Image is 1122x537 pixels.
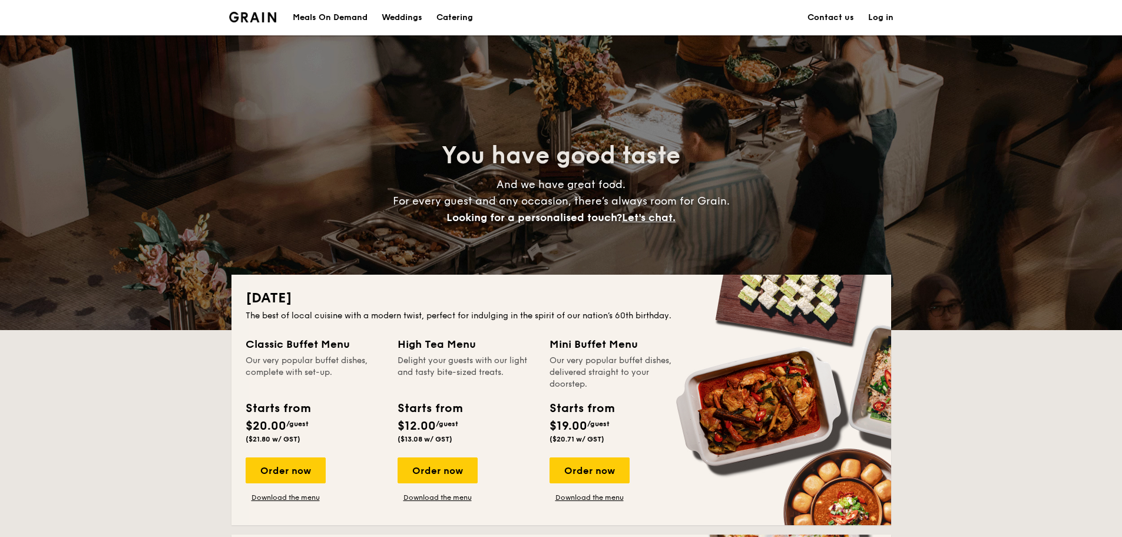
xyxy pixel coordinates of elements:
[246,310,877,322] div: The best of local cuisine with a modern twist, perfect for indulging in the spirit of our nation’...
[550,493,630,502] a: Download the menu
[286,420,309,428] span: /guest
[246,289,877,308] h2: [DATE]
[398,355,535,390] div: Delight your guests with our light and tasty bite-sized treats.
[436,420,458,428] span: /guest
[398,336,535,352] div: High Tea Menu
[246,400,310,417] div: Starts from
[229,12,277,22] img: Grain
[398,419,436,433] span: $12.00
[550,400,614,417] div: Starts from
[550,435,604,443] span: ($20.71 w/ GST)
[229,12,277,22] a: Logotype
[246,435,300,443] span: ($21.80 w/ GST)
[398,493,478,502] a: Download the menu
[550,336,687,352] div: Mini Buffet Menu
[446,211,622,224] span: Looking for a personalised touch?
[587,420,610,428] span: /guest
[246,355,383,390] div: Our very popular buffet dishes, complete with set-up.
[622,211,676,224] span: Let's chat.
[550,419,587,433] span: $19.00
[246,419,286,433] span: $20.00
[550,355,687,390] div: Our very popular buffet dishes, delivered straight to your doorstep.
[246,457,326,483] div: Order now
[550,457,630,483] div: Order now
[246,493,326,502] a: Download the menu
[398,457,478,483] div: Order now
[442,141,680,170] span: You have good taste
[246,336,383,352] div: Classic Buffet Menu
[398,435,452,443] span: ($13.08 w/ GST)
[398,400,462,417] div: Starts from
[393,178,730,224] span: And we have great food. For every guest and any occasion, there’s always room for Grain.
